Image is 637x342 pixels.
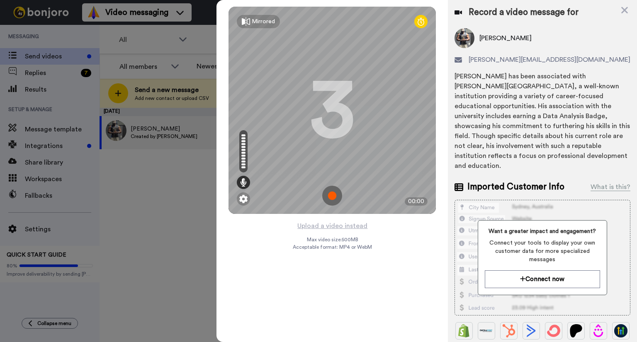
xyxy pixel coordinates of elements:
div: 00:00 [405,197,428,206]
img: Drip [592,324,605,337]
div: 3 [309,79,355,141]
span: [PERSON_NAME][EMAIL_ADDRESS][DOMAIN_NAME] [469,55,630,65]
span: Want a greater impact and engagement? [485,227,600,235]
img: Ontraport [480,324,493,337]
img: ic_gear.svg [239,195,248,203]
img: Patreon [569,324,583,337]
img: Shopify [457,324,471,337]
img: GoHighLevel [614,324,627,337]
img: ic_record_start.svg [322,186,342,206]
button: Connect now [485,270,600,288]
img: Hubspot [502,324,515,337]
img: ConvertKit [547,324,560,337]
button: Upload a video instead [295,221,370,231]
span: Connect your tools to display your own customer data for more specialized messages [485,239,600,264]
span: Acceptable format: MP4 or WebM [293,244,372,250]
img: ActiveCampaign [525,324,538,337]
div: [PERSON_NAME] has been associated with [PERSON_NAME][GEOGRAPHIC_DATA], a well-known institution p... [455,71,630,171]
div: What is this? [591,182,630,192]
span: Max video size: 500 MB [306,236,358,243]
span: Imported Customer Info [467,181,564,193]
